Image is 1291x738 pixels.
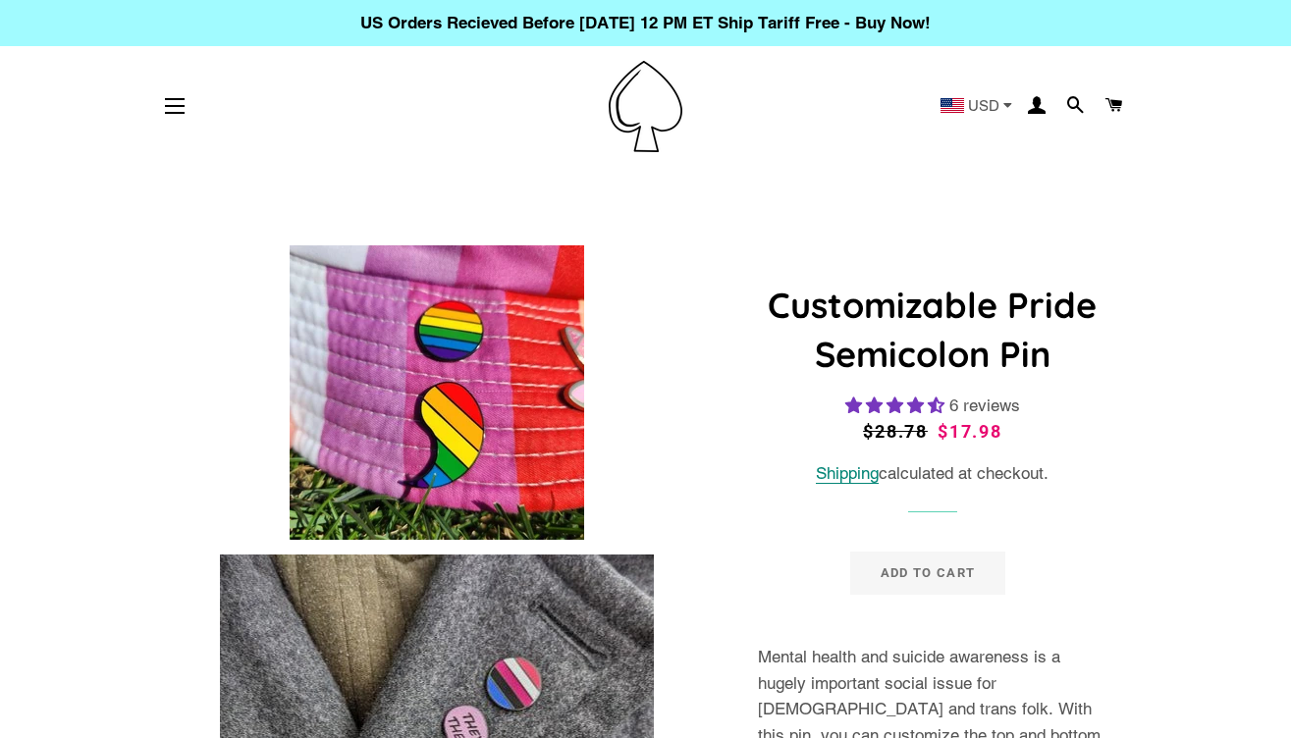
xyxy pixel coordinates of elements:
span: $17.98 [938,421,1002,442]
a: Shipping [816,463,879,484]
span: USD [968,98,999,113]
span: 4.67 stars [845,395,949,415]
img: Pin-Ace [609,61,682,152]
div: calculated at checkout. [758,460,1106,487]
img: Customizable Pride Semicolon Pin [290,245,584,540]
span: Add to Cart [881,565,975,580]
h1: Customizable Pride Semicolon Pin [758,281,1106,380]
span: $28.78 [863,418,933,446]
span: 6 reviews [949,395,1020,415]
button: Add to Cart [850,552,1005,595]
